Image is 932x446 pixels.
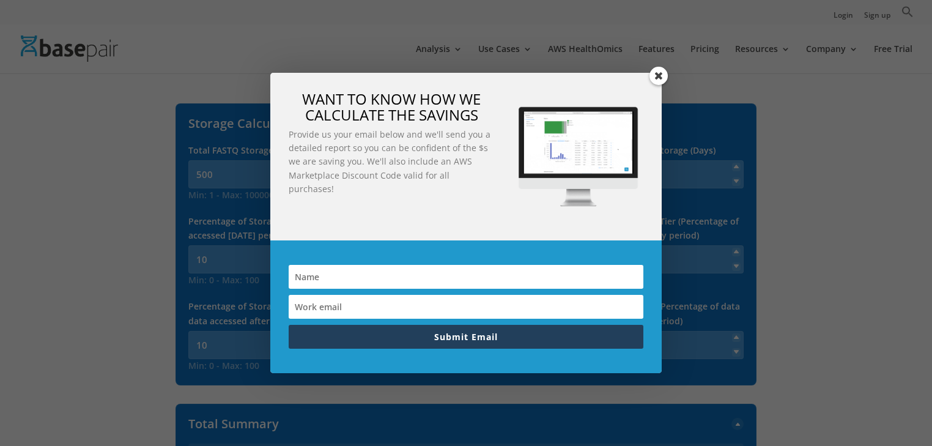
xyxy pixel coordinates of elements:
button: Submit Email [289,325,643,349]
input: Work email [289,295,643,319]
p: Provide us your email below and we'll send you a detailed report so you can be confident of the $... [289,128,494,196]
span: Submit Email [434,331,498,343]
input: Name [289,265,643,289]
span: WANT TO KNOW HOW WE CALCULATE THE SAVINGS [302,89,481,125]
iframe: Drift Widget Chat Controller [871,385,917,431]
